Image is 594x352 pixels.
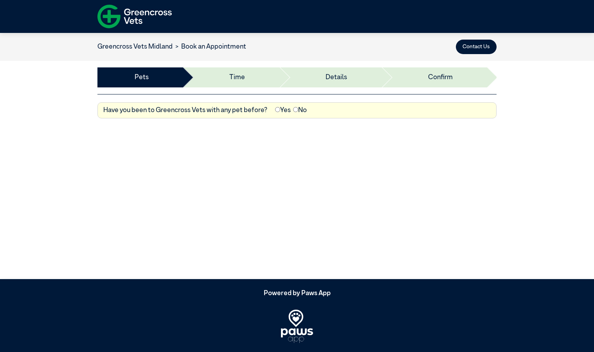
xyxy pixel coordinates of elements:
li: Book an Appointment [173,42,246,52]
img: f-logo [97,2,172,31]
a: Pets [135,73,149,83]
a: Greencross Vets Midland [97,44,173,50]
input: No [293,107,298,112]
label: No [293,105,307,116]
nav: breadcrumb [97,42,246,52]
h5: Powered by Paws App [97,290,497,298]
label: Have you been to Greencross Vets with any pet before? [103,105,267,116]
button: Contact Us [456,40,497,54]
input: Yes [275,107,280,112]
img: PawsApp [281,310,313,343]
label: Yes [275,105,291,116]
